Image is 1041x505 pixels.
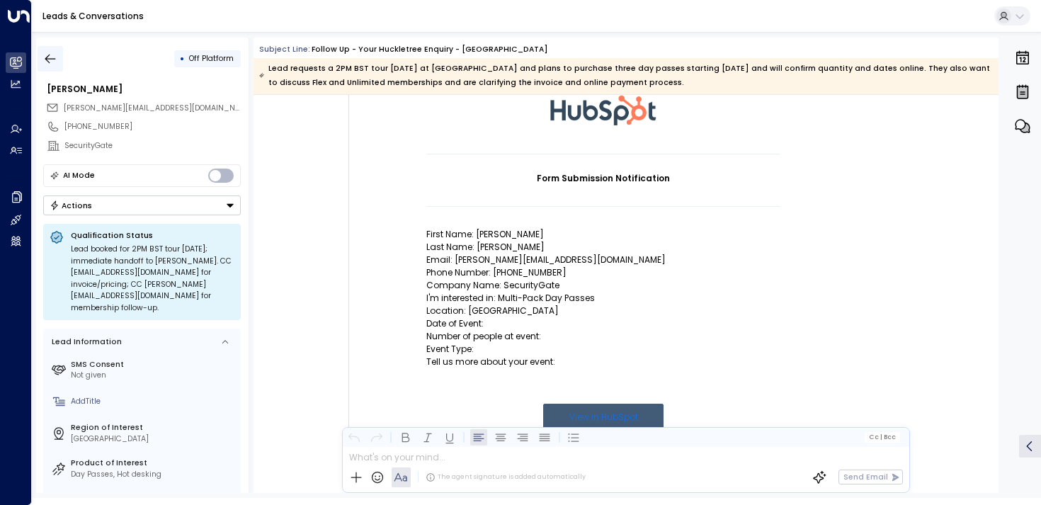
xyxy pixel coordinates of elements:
p: Phone Number: [PHONE_NUMBER] [426,266,780,279]
p: Date of Event: [426,317,780,330]
button: Cc|Bcc [865,432,900,442]
div: The agent signature is added automatically [426,472,586,482]
a: View in HubSpot [543,404,664,431]
p: Email: [PERSON_NAME][EMAIL_ADDRESS][DOMAIN_NAME] [426,254,780,266]
div: [GEOGRAPHIC_DATA] [71,433,237,445]
img: HubSpot [550,66,656,154]
div: [PHONE_NUMBER] [64,121,241,132]
span: Off Platform [189,53,234,64]
div: SecurityGate [64,140,241,152]
div: Lead booked for 2PM BST tour [DATE]; immediate handoff to [PERSON_NAME]. CC [EMAIL_ADDRESS][DOMAI... [71,244,234,314]
div: Lead requests a 2PM BST tour [DATE] at [GEOGRAPHIC_DATA] and plans to purchase three day passes s... [259,62,992,90]
p: Last Name: [PERSON_NAME] [426,241,780,254]
p: Company Name: SecurityGate [426,279,780,292]
p: Event Type: [426,343,780,356]
label: SMS Consent [71,359,237,370]
button: Actions [43,195,241,215]
button: Undo [346,429,363,446]
div: Not given [71,370,237,381]
p: I'm interested in: Multi-Pack Day Passes [426,292,780,305]
button: Redo [368,429,385,446]
div: Actions [50,200,93,210]
a: Leads & Conversations [42,10,144,22]
span: [PERSON_NAME][EMAIL_ADDRESS][DOMAIN_NAME] [64,103,254,113]
div: AI Mode [63,169,95,183]
div: • [180,49,185,68]
div: Lead Information [48,336,122,348]
div: Follow up - Your Huckletree Enquiry - [GEOGRAPHIC_DATA] [312,44,548,55]
p: Tell us more about your event: [426,356,780,368]
label: Product of Interest [71,458,237,469]
div: [PERSON_NAME] [47,83,241,96]
p: First Name: [PERSON_NAME] [426,228,780,241]
label: Region of Interest [71,422,237,433]
span: Subject Line: [259,44,310,55]
div: AddTitle [71,396,237,407]
h1: Form Submission Notification [426,172,780,185]
span: | [880,433,882,441]
div: Day Passes, Hot desking [71,469,237,480]
p: Location: [GEOGRAPHIC_DATA] [426,305,780,317]
span: Cc Bcc [869,433,896,441]
span: slawomir@securitygate.io [64,103,241,114]
div: Button group with a nested menu [43,195,241,215]
p: Number of people at event: [426,330,780,343]
p: Qualification Status [71,230,234,241]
